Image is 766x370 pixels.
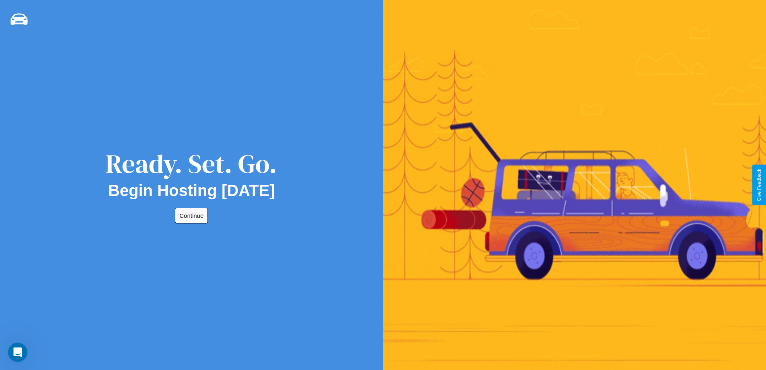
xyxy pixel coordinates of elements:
div: Give Feedback [756,169,762,201]
h2: Begin Hosting [DATE] [108,182,275,200]
button: Continue [175,208,208,223]
div: Ready. Set. Go. [106,146,277,182]
iframe: Intercom live chat [8,343,27,362]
